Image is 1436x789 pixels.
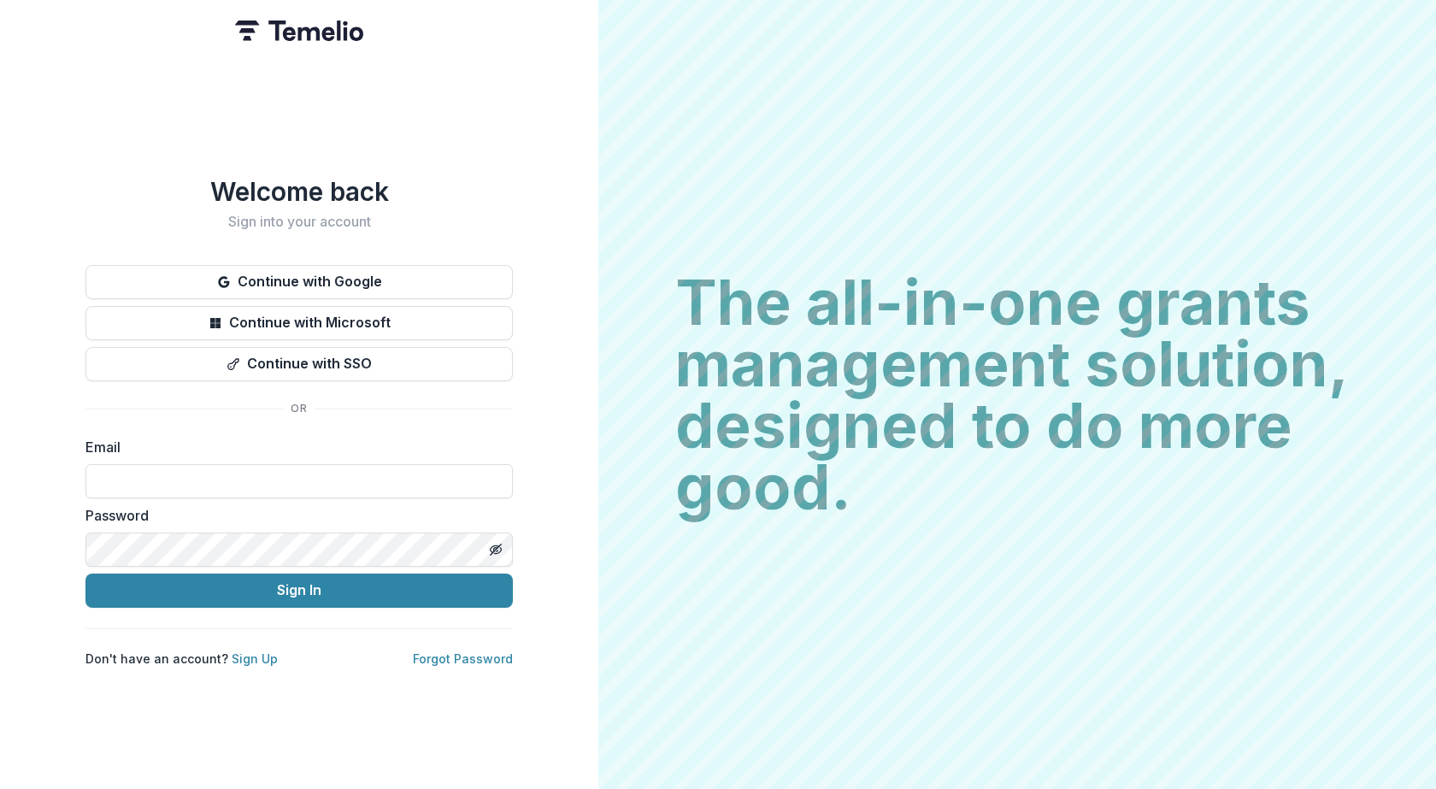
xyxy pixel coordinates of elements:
h1: Welcome back [85,176,513,207]
button: Continue with Microsoft [85,306,513,340]
img: Temelio [235,21,363,41]
button: Continue with Google [85,265,513,299]
h2: Sign into your account [85,214,513,230]
label: Email [85,437,503,457]
a: Forgot Password [413,651,513,666]
button: Sign In [85,574,513,608]
button: Toggle password visibility [482,536,509,563]
p: Don't have an account? [85,650,278,668]
button: Continue with SSO [85,347,513,381]
label: Password [85,505,503,526]
a: Sign Up [232,651,278,666]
